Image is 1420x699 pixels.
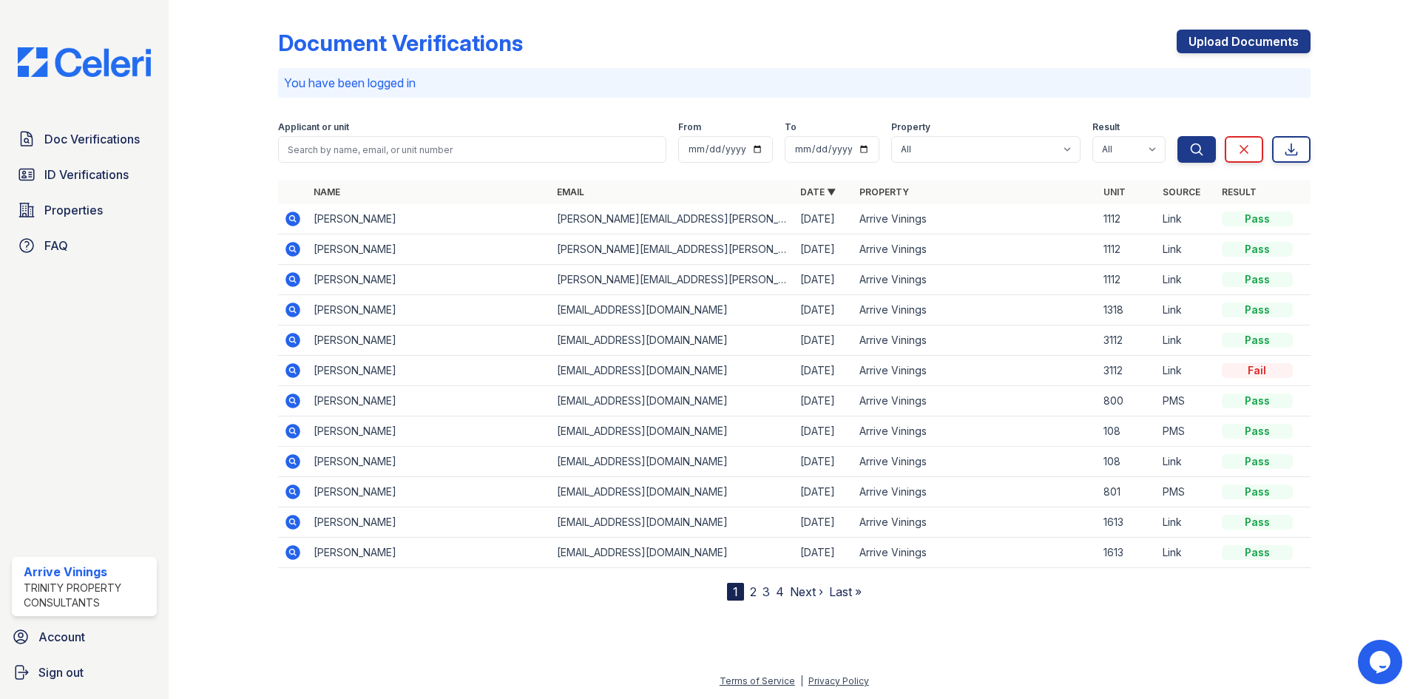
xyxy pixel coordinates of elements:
td: Arrive Vinings [853,538,1097,568]
td: 3112 [1098,356,1157,386]
td: Arrive Vinings [853,325,1097,356]
td: [EMAIL_ADDRESS][DOMAIN_NAME] [551,538,794,568]
div: 1 [727,583,744,601]
a: Last » [829,584,862,599]
td: Arrive Vinings [853,234,1097,265]
td: PMS [1157,386,1216,416]
td: [PERSON_NAME][EMAIL_ADDRESS][PERSON_NAME][DOMAIN_NAME] [551,234,794,265]
label: From [678,121,701,133]
td: [DATE] [794,447,853,477]
td: Arrive Vinings [853,386,1097,416]
td: [EMAIL_ADDRESS][DOMAIN_NAME] [551,477,794,507]
td: [EMAIL_ADDRESS][DOMAIN_NAME] [551,416,794,447]
a: Properties [12,195,157,225]
div: Trinity Property Consultants [24,581,151,610]
td: [PERSON_NAME] [308,538,551,568]
td: [EMAIL_ADDRESS][DOMAIN_NAME] [551,295,794,325]
td: 3112 [1098,325,1157,356]
div: Pass [1222,212,1293,226]
div: | [800,675,803,686]
td: 108 [1098,447,1157,477]
td: [PERSON_NAME] [308,295,551,325]
td: Link [1157,356,1216,386]
td: Link [1157,295,1216,325]
td: [DATE] [794,416,853,447]
a: 2 [750,584,757,599]
span: Sign out [38,663,84,681]
td: Arrive Vinings [853,265,1097,295]
div: Pass [1222,303,1293,317]
td: [DATE] [794,477,853,507]
td: [PERSON_NAME] [308,325,551,356]
td: [PERSON_NAME] [308,265,551,295]
div: Pass [1222,333,1293,348]
a: Unit [1103,186,1126,197]
td: [EMAIL_ADDRESS][DOMAIN_NAME] [551,386,794,416]
div: Pass [1222,515,1293,530]
td: Arrive Vinings [853,447,1097,477]
td: Link [1157,447,1216,477]
button: Sign out [6,658,163,687]
td: [DATE] [794,386,853,416]
td: [DATE] [794,356,853,386]
a: Name [314,186,340,197]
div: Fail [1222,363,1293,378]
a: Privacy Policy [808,675,869,686]
td: 800 [1098,386,1157,416]
td: [DATE] [794,538,853,568]
div: Pass [1222,242,1293,257]
td: Arrive Vinings [853,507,1097,538]
td: [PERSON_NAME] [308,204,551,234]
td: Link [1157,538,1216,568]
td: [PERSON_NAME] [308,447,551,477]
td: [DATE] [794,265,853,295]
iframe: chat widget [1358,640,1405,684]
a: Date ▼ [800,186,836,197]
td: [PERSON_NAME] [308,234,551,265]
td: [PERSON_NAME] [308,356,551,386]
td: [DATE] [794,234,853,265]
div: Pass [1222,484,1293,499]
a: Doc Verifications [12,124,157,154]
td: [PERSON_NAME][EMAIL_ADDRESS][PERSON_NAME][DOMAIN_NAME] [551,204,794,234]
span: Account [38,628,85,646]
div: Pass [1222,454,1293,469]
td: [DATE] [794,507,853,538]
td: 1613 [1098,538,1157,568]
a: 4 [776,584,784,599]
td: 1613 [1098,507,1157,538]
td: [PERSON_NAME] [308,416,551,447]
a: Property [859,186,909,197]
a: Result [1222,186,1257,197]
td: Link [1157,265,1216,295]
td: 1112 [1098,234,1157,265]
td: PMS [1157,477,1216,507]
a: FAQ [12,231,157,260]
td: Arrive Vinings [853,356,1097,386]
a: Source [1163,186,1200,197]
label: Applicant or unit [278,121,349,133]
a: 3 [763,584,770,599]
td: Link [1157,234,1216,265]
div: Pass [1222,272,1293,287]
td: [EMAIL_ADDRESS][DOMAIN_NAME] [551,507,794,538]
a: Email [557,186,584,197]
div: Arrive Vinings [24,563,151,581]
td: Link [1157,325,1216,356]
div: Pass [1222,394,1293,408]
td: Link [1157,204,1216,234]
label: Result [1092,121,1120,133]
td: Arrive Vinings [853,477,1097,507]
td: [EMAIL_ADDRESS][DOMAIN_NAME] [551,356,794,386]
span: Properties [44,201,103,219]
span: FAQ [44,237,68,254]
td: Arrive Vinings [853,295,1097,325]
a: Upload Documents [1177,30,1311,53]
td: 108 [1098,416,1157,447]
span: Doc Verifications [44,130,140,148]
td: Link [1157,507,1216,538]
label: To [785,121,797,133]
div: Document Verifications [278,30,523,56]
td: [PERSON_NAME] [308,507,551,538]
td: [EMAIL_ADDRESS][DOMAIN_NAME] [551,325,794,356]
